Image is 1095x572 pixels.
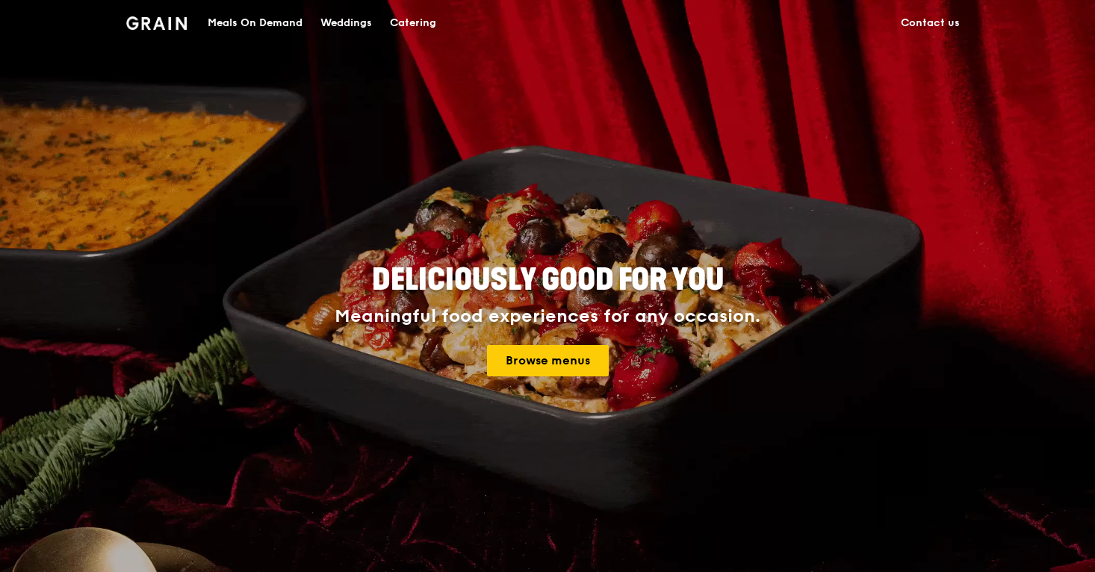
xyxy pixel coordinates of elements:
span: Deliciously good for you [372,262,724,298]
a: Catering [381,1,445,46]
a: Contact us [892,1,969,46]
div: Meals On Demand [208,1,303,46]
a: Weddings [311,1,381,46]
div: Weddings [320,1,372,46]
a: Browse menus [487,345,609,376]
img: Grain [126,16,187,30]
div: Meaningful food experiences for any occasion. [279,306,816,327]
div: Catering [390,1,436,46]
